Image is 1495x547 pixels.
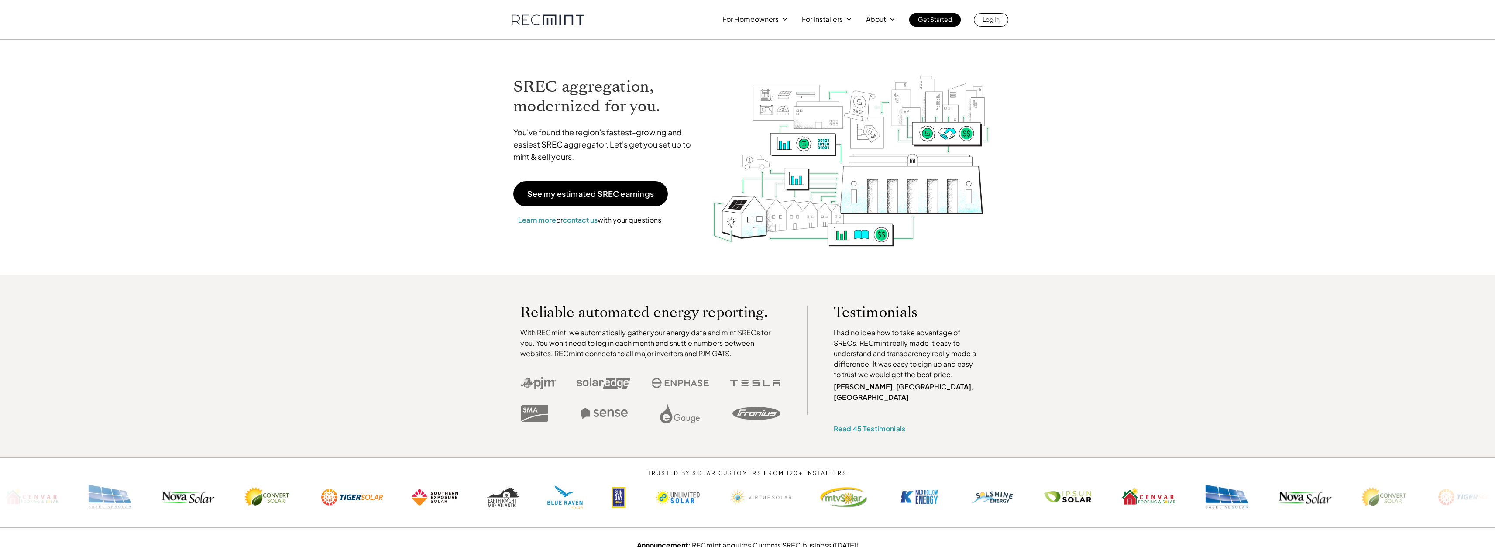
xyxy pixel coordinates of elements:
a: Learn more [518,215,556,224]
p: Testimonials [834,306,964,319]
p: About [866,13,886,25]
p: I had no idea how to take advantage of SRECs. RECmint really made it easy to understand and trans... [834,327,980,380]
a: Log In [974,13,1008,27]
p: or with your questions [513,214,666,226]
p: For Installers [802,13,843,25]
p: Get Started [918,13,952,25]
a: contact us [563,215,598,224]
p: For Homeowners [722,13,779,25]
a: Read 45 Testimonials [834,424,905,433]
img: RECmint value cycle [712,53,990,249]
p: Reliable automated energy reporting. [520,306,780,319]
p: With RECmint, we automatically gather your energy data and mint SRECs for you. You won't need to ... [520,327,780,359]
p: Log In [983,13,1000,25]
p: TRUSTED BY SOLAR CUSTOMERS FROM 120+ INSTALLERS [622,470,873,476]
h1: SREC aggregation, modernized for you. [513,77,699,116]
p: You've found the region's fastest-growing and easiest SREC aggregator. Let's get you set up to mi... [513,126,699,163]
a: See my estimated SREC earnings [513,181,668,206]
p: See my estimated SREC earnings [527,190,654,198]
p: [PERSON_NAME], [GEOGRAPHIC_DATA], [GEOGRAPHIC_DATA] [834,382,980,403]
a: Get Started [909,13,961,27]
